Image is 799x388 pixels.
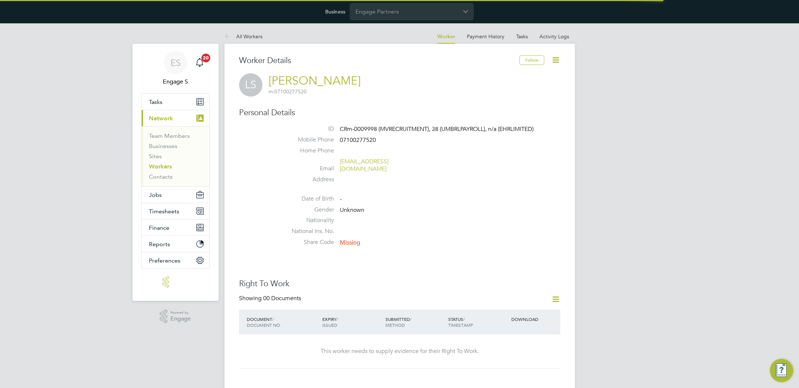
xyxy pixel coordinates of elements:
[245,313,320,331] div: DOCUMENT
[160,310,191,323] a: Powered byEngage
[239,295,303,302] div: Showing
[149,224,169,231] span: Finance
[141,276,210,288] a: Go to home page
[322,322,337,328] span: ISSUED
[269,88,307,95] span: 07100277520
[516,33,528,40] a: Tasks
[224,33,262,40] a: All Workers
[283,165,334,172] label: Email
[340,195,342,203] span: -
[337,316,338,322] span: /
[340,158,388,173] a: [EMAIL_ADDRESS][DOMAIN_NAME]
[340,125,534,133] span: CRm-0009998 (MVRECRUITMENT), 38 (UMBRLPAYROLL), n/a (EHRLIMITED)
[283,228,334,235] label: National Ins. No.
[170,316,191,322] span: Engage
[142,252,210,268] button: Preferences
[247,322,281,328] span: DOCUMENT NO.
[467,33,504,40] a: Payment History
[283,217,334,224] label: Nationality
[142,203,210,219] button: Timesheets
[132,44,219,301] nav: Main navigation
[149,191,162,198] span: Jobs
[283,147,334,155] label: Home Phone
[142,236,210,252] button: Reports
[142,187,210,203] button: Jobs
[142,220,210,236] button: Finance
[510,313,560,326] div: DOWNLOAD
[149,153,162,160] a: Sites
[149,132,190,139] a: Team Members
[539,33,569,40] a: Activity Logs
[325,8,345,15] label: Business
[340,136,376,144] span: 07100277520
[149,143,177,150] a: Businesses
[141,77,210,86] span: Engage S
[162,276,189,288] img: engage-logo-retina.png
[320,313,384,331] div: EXPIRY
[283,176,334,183] label: Address
[149,241,170,248] span: Reports
[463,316,465,322] span: /
[142,126,210,186] div: Network
[192,51,207,74] a: 20
[149,173,173,180] a: Contacts
[149,257,180,264] span: Preferences
[239,279,560,289] h3: Right To Work
[170,310,191,316] span: Powered by
[141,51,210,86] a: ESEngage S
[770,359,793,382] button: Engage Resource Center
[340,239,360,246] span: Missing
[142,94,210,110] a: Tasks
[201,54,210,62] span: 20
[149,208,179,215] span: Timesheets
[448,322,473,328] span: TIMESTAMP
[149,115,173,122] span: Network
[149,98,162,105] span: Tasks
[269,88,274,95] span: m:
[283,195,334,203] label: Date of Birth
[283,125,334,133] label: ID
[283,136,334,144] label: Mobile Phone
[384,313,447,331] div: SUBMITTED
[519,55,544,65] button: Follow
[239,108,560,118] h3: Personal Details
[142,110,210,126] button: Network
[283,238,334,246] label: Share Code
[269,74,361,88] a: [PERSON_NAME]
[340,206,364,214] span: Unknown
[246,348,553,355] div: This worker needs to supply evidence for their Right To Work.
[385,322,405,328] span: METHOD
[410,316,411,322] span: /
[272,316,274,322] span: /
[446,313,510,331] div: STATUS
[239,55,519,66] h3: Worker Details
[149,163,172,170] a: Workers
[239,73,262,97] span: LS
[170,58,181,67] span: ES
[263,295,301,302] span: 00 Documents
[283,206,334,214] label: Gender
[437,34,455,40] a: Worker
